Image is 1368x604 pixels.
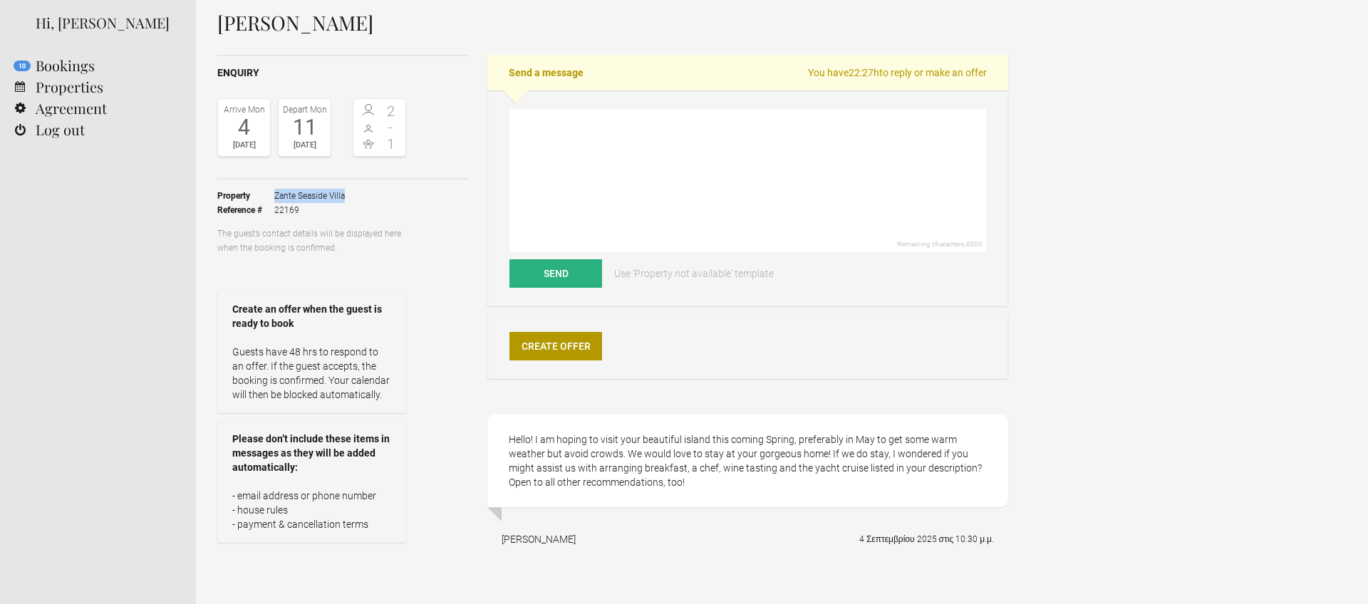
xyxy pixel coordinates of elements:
span: 22169 [274,203,345,217]
flynt-notification-badge: 10 [14,61,31,71]
flynt-date-display: 4 Σεπτεμβρίου 2025 στις 10:30 μ.μ. [859,534,994,544]
strong: Property [217,189,274,203]
div: [PERSON_NAME] [502,532,576,546]
strong: Please don’t include these items in messages as they will be added automatically: [232,432,391,474]
h2: Enquiry [217,66,468,80]
h1: [PERSON_NAME] [217,12,1008,33]
strong: Reference # [217,203,274,217]
div: [DATE] [222,138,266,152]
strong: Create an offer when the guest is ready to book [232,302,391,330]
div: 4 [222,117,266,138]
span: 1 [380,137,403,151]
p: The guest’s contact details will be displayed here when the booking is confirmed. [217,226,406,255]
h2: Send a message [487,55,1008,90]
a: Use 'Property not available' template [604,259,784,288]
p: - email address or phone number - house rules - payment & cancellation terms [232,489,391,531]
a: Create Offer [509,332,602,360]
div: Arrive Mon [222,103,266,117]
button: Send [509,259,602,288]
flynt-countdown: 22:27h [849,67,879,78]
span: You have to reply or make an offer [808,66,987,80]
span: - [380,120,403,135]
p: Guests have 48 hrs to respond to an offer. If the guest accepts, the booking is confirmed. Your c... [232,345,391,402]
div: [DATE] [282,138,327,152]
div: Hello! I am hoping to visit your beautiful island this coming Spring, preferably in May to get so... [487,415,1008,507]
span: 2 [380,104,403,118]
span: Zante Seaside Villa [274,189,345,203]
div: 11 [282,117,327,138]
div: Hi, [PERSON_NAME] [36,12,175,33]
div: Depart Mon [282,103,327,117]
